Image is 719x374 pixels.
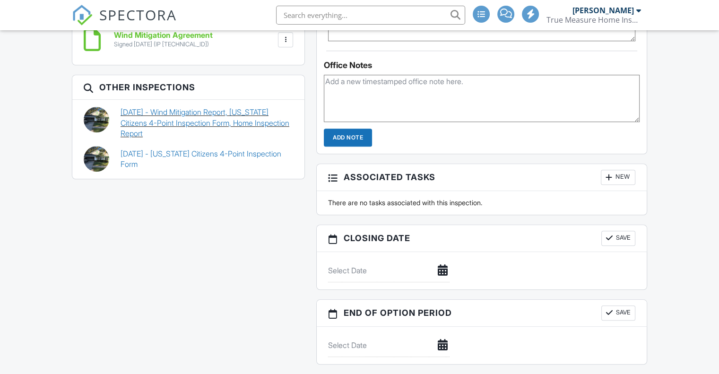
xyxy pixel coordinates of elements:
input: Select Date [328,334,450,357]
button: Save [601,231,635,246]
h6: Wind Mitigation Agreement [114,31,213,40]
a: Wind Mitigation Agreement Signed [DATE] (IP [TECHNICAL_ID]) [114,31,213,48]
span: SPECTORA [99,5,177,25]
div: Office Notes [324,61,640,70]
span: End of Option Period [344,306,452,319]
div: True Measure Home Inspections [546,15,641,25]
input: Search everything... [276,6,465,25]
button: Save [601,305,635,321]
input: Select Date [328,259,450,282]
div: There are no tasks associated with this inspection. [322,198,641,208]
a: [DATE] - Wind Mitigation Report, [US_STATE] Citizens 4-Point Inspection Form, Home Inspection Report [121,107,293,139]
div: New [601,170,635,185]
span: Closing date [344,232,410,244]
h3: Other Inspections [72,75,304,100]
div: [PERSON_NAME] [572,6,634,15]
div: Signed [DATE] (IP [TECHNICAL_ID]) [114,41,213,48]
input: Add Note [324,129,372,147]
img: The Best Home Inspection Software - Spectora [72,5,93,26]
a: [DATE] - [US_STATE] Citizens 4-Point Inspection Form [121,148,293,170]
span: Associated Tasks [344,171,435,183]
a: SPECTORA [72,13,177,33]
